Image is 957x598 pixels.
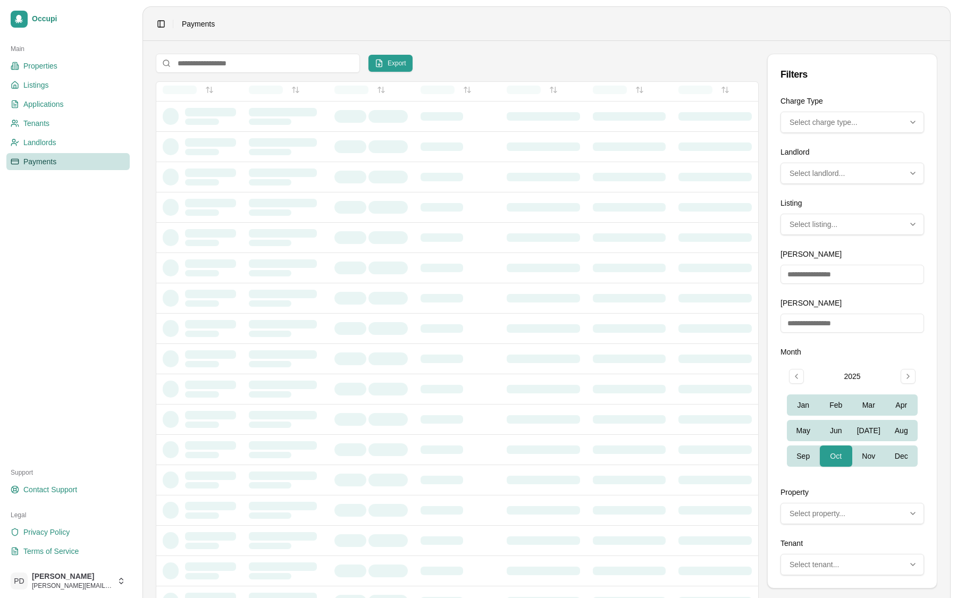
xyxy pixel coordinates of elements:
span: Tenants [23,118,49,129]
label: Month [780,348,801,356]
a: Payments [6,153,130,170]
span: [PERSON_NAME][EMAIL_ADDRESS][DOMAIN_NAME] [32,582,113,590]
span: Payments [182,19,215,29]
a: Occupi [6,6,130,32]
button: Multi-select: 0 of 0 options selected. Select property... [780,503,924,524]
span: Listings [23,80,48,90]
label: Property [780,488,809,496]
button: Jan [787,394,820,416]
span: Export [388,59,406,68]
a: Terms of Service [6,543,130,560]
span: Select property... [790,508,845,519]
a: Privacy Policy [6,524,130,541]
a: Tenants [6,115,130,132]
span: PD [11,572,28,589]
label: Charge Type [780,97,823,105]
div: Support [6,464,130,481]
button: Oct [820,445,853,467]
div: 2025 [844,371,860,382]
button: Multi-select: 0 of 0 options selected. Select tenant... [780,554,924,575]
div: Main [6,40,130,57]
button: Mar [852,394,885,416]
label: Listing [780,199,802,207]
button: Sep [787,445,820,467]
button: Aug [885,420,918,441]
span: Applications [23,99,64,110]
a: Contact Support [6,481,130,498]
button: Dec [885,445,918,467]
button: [DATE] [852,420,885,441]
span: Terms of Service [23,546,79,557]
span: Select tenant... [790,559,839,570]
a: Listings [6,77,130,94]
button: Nov [852,445,885,467]
button: Multi-select: 0 of 0 options selected. Select charge type... [780,112,924,133]
span: Select listing... [790,219,837,230]
a: Landlords [6,134,130,151]
span: Select landlord... [790,168,845,179]
span: Payments [23,156,56,167]
button: Jun [820,420,853,441]
span: Landlords [23,137,56,148]
span: Contact Support [23,484,77,495]
nav: breadcrumb [182,19,215,29]
a: Properties [6,57,130,74]
button: PD[PERSON_NAME][PERSON_NAME][EMAIL_ADDRESS][DOMAIN_NAME] [6,568,130,594]
button: Export [368,55,413,72]
label: [PERSON_NAME] [780,299,842,307]
span: Select charge type... [790,117,858,128]
button: Apr [885,394,918,416]
a: Applications [6,96,130,113]
span: Privacy Policy [23,527,70,537]
button: Feb [820,394,853,416]
label: Landlord [780,148,810,156]
div: Legal [6,507,130,524]
button: Multi-select: 0 of 0 options selected. Select landlord... [780,163,924,184]
button: May [787,420,820,441]
span: [PERSON_NAME] [32,572,113,582]
label: Tenant [780,539,803,548]
div: Filters [780,67,924,82]
span: Occupi [32,14,125,24]
label: [PERSON_NAME] [780,250,842,258]
span: Properties [23,61,57,71]
button: Multi-select: 0 of 0 options selected. Select listing... [780,214,924,235]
